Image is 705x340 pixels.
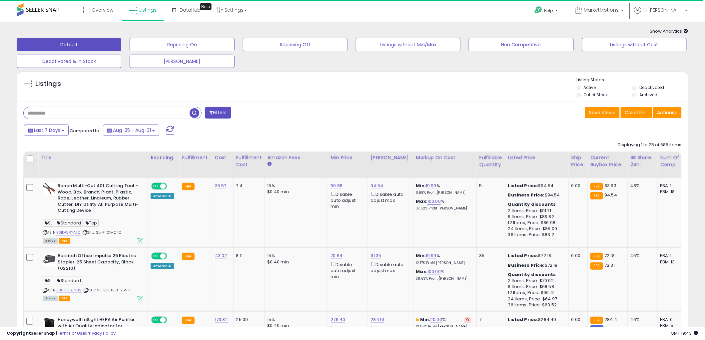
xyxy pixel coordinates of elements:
label: Archived [639,92,657,98]
div: 6 Items, Price: $68.58 [508,284,563,290]
span: 83.93 [605,182,617,189]
div: Amazon Fees [268,154,325,161]
div: seller snap | | [7,330,116,337]
div: 7.4 [236,183,260,189]
span: ON [152,317,160,323]
b: Max: [416,198,428,204]
b: Listed Price: [508,252,538,259]
div: Disable auto adjust max [371,324,408,337]
div: 15% [268,253,323,259]
button: Actions [653,107,682,118]
div: $94.54 [508,192,563,198]
span: ON [152,253,160,259]
small: FBM [590,325,603,332]
div: Current Buybox Price [590,154,625,168]
span: Overview [92,7,113,13]
div: Fulfillment Cost [236,154,262,168]
label: Deactivated [639,85,664,90]
p: 12.58% Profit [PERSON_NAME] [416,324,471,329]
span: Top [84,219,99,227]
div: 12 Items, Price: $66.41 [508,290,563,296]
div: 6 Items, Price: $89.82 [508,214,563,220]
a: 19.99 [426,182,436,189]
div: $0.40 min [268,323,323,329]
strong: Copyright [7,330,31,336]
span: ON [152,183,160,189]
b: Listed Price: [508,182,538,189]
small: FBA [590,262,603,270]
a: 276.40 [331,316,346,323]
div: $0.40 min [268,189,323,195]
div: 0.00 [571,253,582,259]
th: The percentage added to the cost of goods (COGS) that forms the calculator for Min & Max prices. [413,152,476,178]
div: Amazon AI [151,193,174,199]
div: [PERSON_NAME] [371,154,410,161]
span: 262.81 [605,326,619,332]
span: 94.54 [605,192,617,198]
div: Num of Comp. [660,154,685,168]
div: % [416,183,471,195]
span: OFF [166,183,177,189]
span: MarketMotions [584,7,619,13]
div: 2 Items, Price: $91.71 [508,208,563,214]
button: Last 7 Days [24,125,69,136]
div: Disable auto adjust min [331,261,363,280]
b: Ronan Multi-Cut 401 Cutting Tool - Wood, Box, Branch, Plant, Plastic, Rope, Leather, Linoleum, Ru... [58,183,139,215]
div: $0.40 min [268,259,323,265]
div: FBA: 1 [660,183,682,189]
span: Standard [55,219,83,227]
img: 419ghaR3PVL._SL40_.jpg [43,317,56,330]
small: FBA [182,183,194,190]
div: % [416,198,471,211]
span: OFF [166,253,177,259]
div: Displaying 1 to 25 of 686 items [618,142,682,148]
div: 36 Items, Price: $83.2 [508,232,563,238]
i: Get Help [534,6,543,14]
button: Columns [621,107,652,118]
a: B01DWRYA7Q [56,230,81,235]
a: 60.88 [331,182,343,189]
div: $72.18 [508,262,563,268]
b: Min: [416,182,426,189]
span: 72.18 [605,252,615,259]
span: DataHub [180,7,201,13]
span: Standard [55,277,83,284]
div: $284.4 [508,326,563,332]
label: Out of Stock [584,92,608,98]
small: FBA [590,317,603,324]
div: BB Share 24h. [630,154,655,168]
div: FBA: 1 [660,253,682,259]
div: Disable auto adjust max [371,261,408,274]
a: Terms of Use [57,330,85,336]
button: Listings without Min/Max [356,38,460,51]
b: Min: [416,252,426,259]
span: Last 7 Days [34,127,60,134]
span: Listings [139,7,157,13]
div: 5 [479,183,500,189]
div: 15% [268,183,323,189]
p: 37.62% Profit [PERSON_NAME] [416,206,471,211]
b: Listed Price: [508,316,538,323]
div: Amazon AI [151,263,174,269]
div: 0.00 [571,317,582,323]
p: 12.17% Profit [PERSON_NAME] [416,261,471,265]
span: Aug-25 - Aug-31 [113,127,151,134]
div: 25.09 [236,317,260,323]
a: 19.99 [426,252,436,259]
p: 38.63% Profit [PERSON_NAME] [416,276,471,281]
a: 111.35 [371,252,381,259]
b: Min: [420,316,430,323]
b: Quantity discounts [508,271,556,278]
b: Business Price: [508,192,545,198]
span: Compared to: [70,128,100,134]
div: Repricing [151,154,176,161]
div: $72.18 [508,253,563,259]
div: Disable auto adjust min [331,190,363,209]
div: : [508,272,563,278]
span: All listings currently available for purchase on Amazon [43,296,58,301]
button: Non Competitive [469,38,573,51]
div: Fulfillment [182,154,209,161]
b: Max: [416,268,428,275]
button: Default [17,38,121,51]
h5: Listings [35,79,61,89]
